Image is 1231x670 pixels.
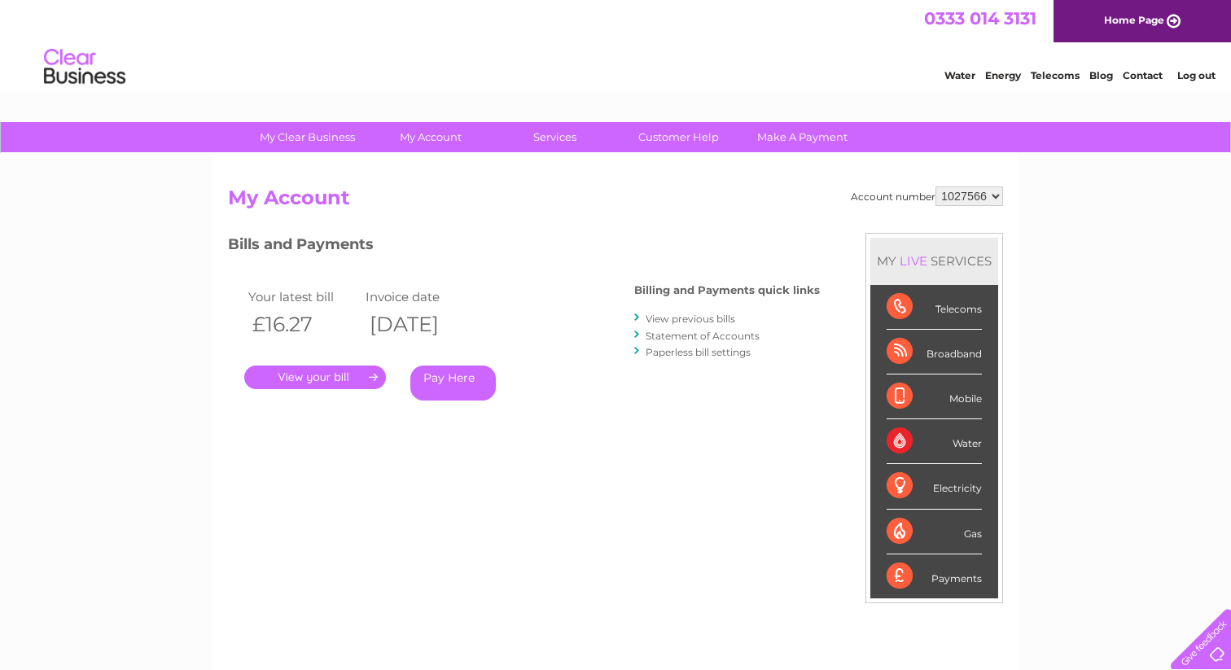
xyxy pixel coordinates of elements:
div: Telecoms [887,285,982,330]
a: View previous bills [646,313,735,325]
a: . [244,366,386,389]
div: Water [887,419,982,464]
div: LIVE [896,253,931,269]
a: My Account [364,122,498,152]
a: Log out [1177,69,1216,81]
td: Invoice date [361,286,479,308]
a: Paperless bill settings [646,346,751,358]
div: Electricity [887,464,982,509]
td: Your latest bill [244,286,361,308]
h2: My Account [228,186,1003,217]
th: £16.27 [244,308,361,341]
img: logo.png [43,42,126,92]
div: Gas [887,510,982,554]
div: Payments [887,554,982,598]
a: 0333 014 3131 [924,8,1036,28]
a: Make A Payment [735,122,870,152]
div: Mobile [887,374,982,419]
div: MY SERVICES [870,238,998,284]
div: Broadband [887,330,982,374]
div: Clear Business is a trading name of Verastar Limited (registered in [GEOGRAPHIC_DATA] No. 3667643... [232,9,1001,79]
a: Energy [985,69,1021,81]
a: Pay Here [410,366,496,401]
a: Water [944,69,975,81]
a: My Clear Business [240,122,375,152]
a: Services [488,122,622,152]
a: Telecoms [1031,69,1080,81]
a: Blog [1089,69,1113,81]
a: Contact [1123,69,1163,81]
div: Account number [851,186,1003,206]
a: Statement of Accounts [646,330,760,342]
h3: Bills and Payments [228,233,820,261]
a: Customer Help [611,122,746,152]
h4: Billing and Payments quick links [634,284,820,296]
th: [DATE] [361,308,479,341]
